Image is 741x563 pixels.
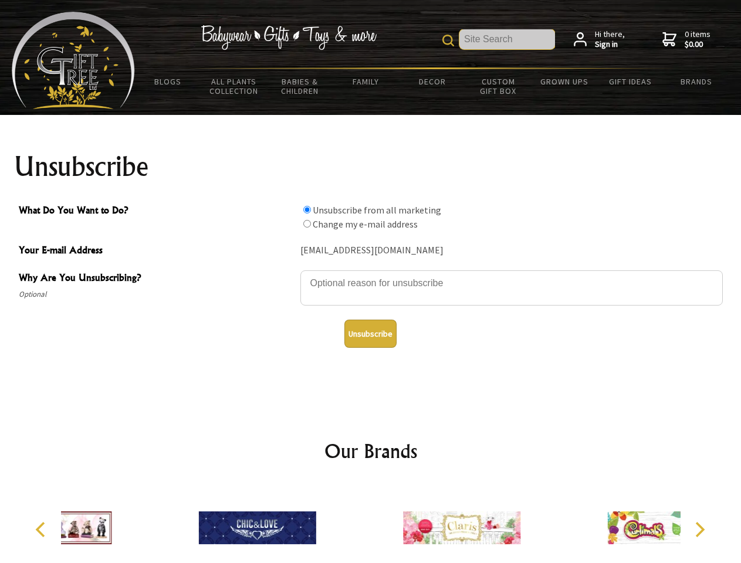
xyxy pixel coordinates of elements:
[300,270,723,306] textarea: Why Are You Unsubscribing?
[662,29,710,50] a: 0 items$0.00
[459,29,555,49] input: Site Search
[303,206,311,213] input: What Do You Want to Do?
[465,69,532,103] a: Custom Gift Box
[12,12,135,109] img: Babyware - Gifts - Toys and more...
[29,517,55,542] button: Previous
[201,25,377,50] img: Babywear - Gifts - Toys & more
[333,69,400,94] a: Family
[201,69,268,103] a: All Plants Collection
[597,69,664,94] a: Gift Ideas
[19,203,295,220] span: What Do You Want to Do?
[442,35,454,46] img: product search
[135,69,201,94] a: BLOGS
[313,204,441,216] label: Unsubscribe from all marketing
[300,242,723,260] div: [EMAIL_ADDRESS][DOMAIN_NAME]
[531,69,597,94] a: Grown Ups
[664,69,730,94] a: Brands
[303,220,311,228] input: What Do You Want to Do?
[267,69,333,103] a: Babies & Children
[14,152,728,181] h1: Unsubscribe
[19,270,295,287] span: Why Are You Unsubscribing?
[19,287,295,301] span: Optional
[399,69,465,94] a: Decor
[23,437,718,465] h2: Our Brands
[595,29,625,50] span: Hi there,
[685,39,710,50] strong: $0.00
[595,39,625,50] strong: Sign in
[574,29,625,50] a: Hi there,Sign in
[344,320,397,348] button: Unsubscribe
[686,517,712,542] button: Next
[685,29,710,50] span: 0 items
[19,243,295,260] span: Your E-mail Address
[313,218,418,230] label: Change my e-mail address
